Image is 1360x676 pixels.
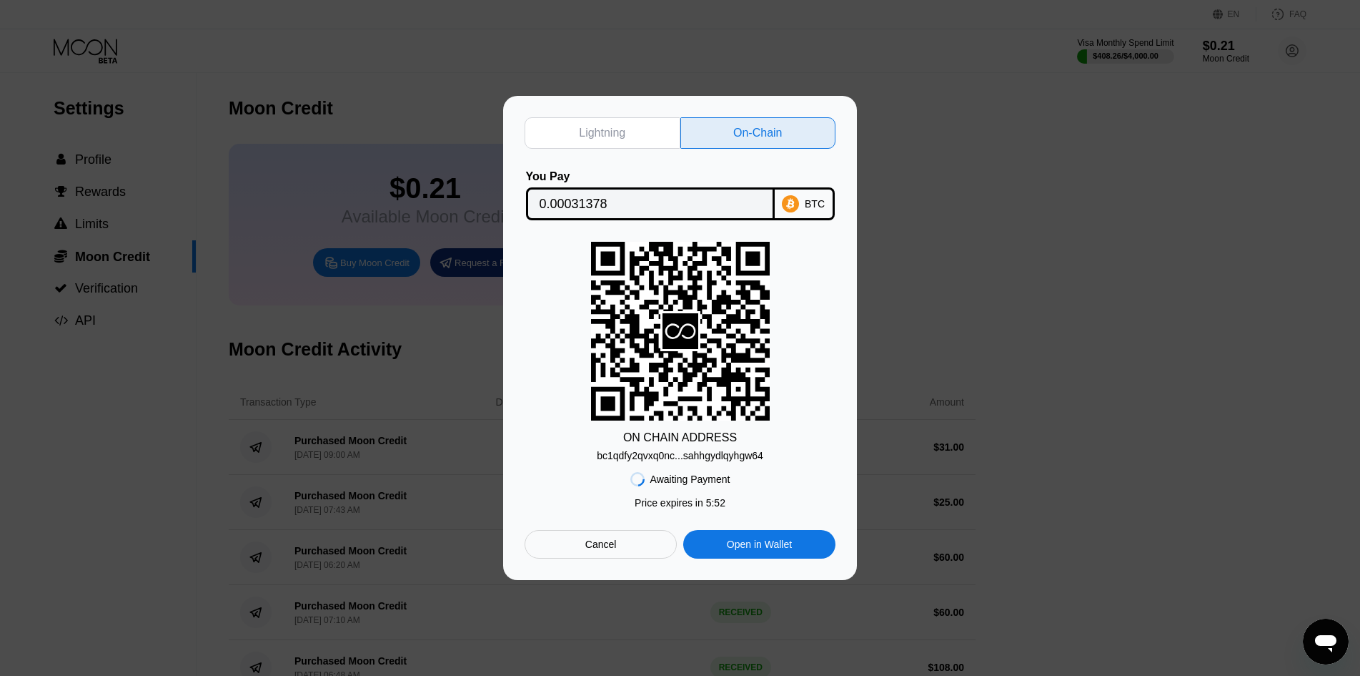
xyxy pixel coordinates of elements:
div: On-Chain [680,117,836,149]
div: Awaiting Payment [650,474,730,485]
div: On-Chain [733,126,782,140]
div: bc1qdfy2qvxq0nc...sahhgydlqyhgw64 [597,444,763,461]
div: BTC [805,198,825,210]
div: bc1qdfy2qvxq0nc...sahhgydlqyhgw64 [597,450,763,461]
div: Lightning [525,117,680,149]
div: ON CHAIN ADDRESS [623,431,737,444]
div: You Pay [526,170,775,183]
div: Open in Wallet [683,530,835,559]
div: Lightning [579,126,625,140]
div: You PayBTC [525,170,835,220]
span: 5 : 52 [706,497,725,509]
div: Price expires in [635,497,725,509]
iframe: Button to launch messaging window [1303,619,1349,665]
div: Cancel [525,530,677,559]
div: Cancel [585,538,617,551]
div: Open in Wallet [727,538,792,551]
